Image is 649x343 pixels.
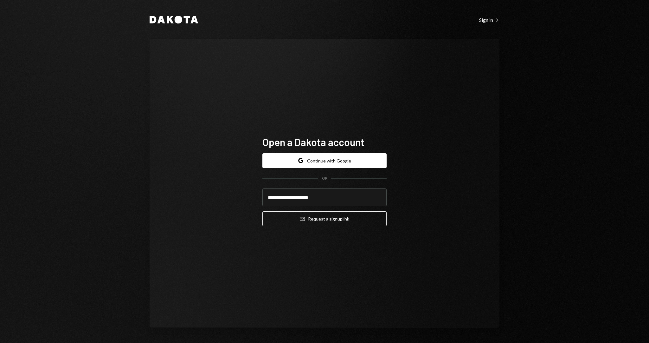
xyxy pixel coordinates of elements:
div: Sign in [479,17,499,23]
button: Request a signuplink [262,211,387,226]
button: Continue with Google [262,153,387,168]
h1: Open a Dakota account [262,135,387,148]
a: Sign in [479,16,499,23]
div: OR [322,176,327,181]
